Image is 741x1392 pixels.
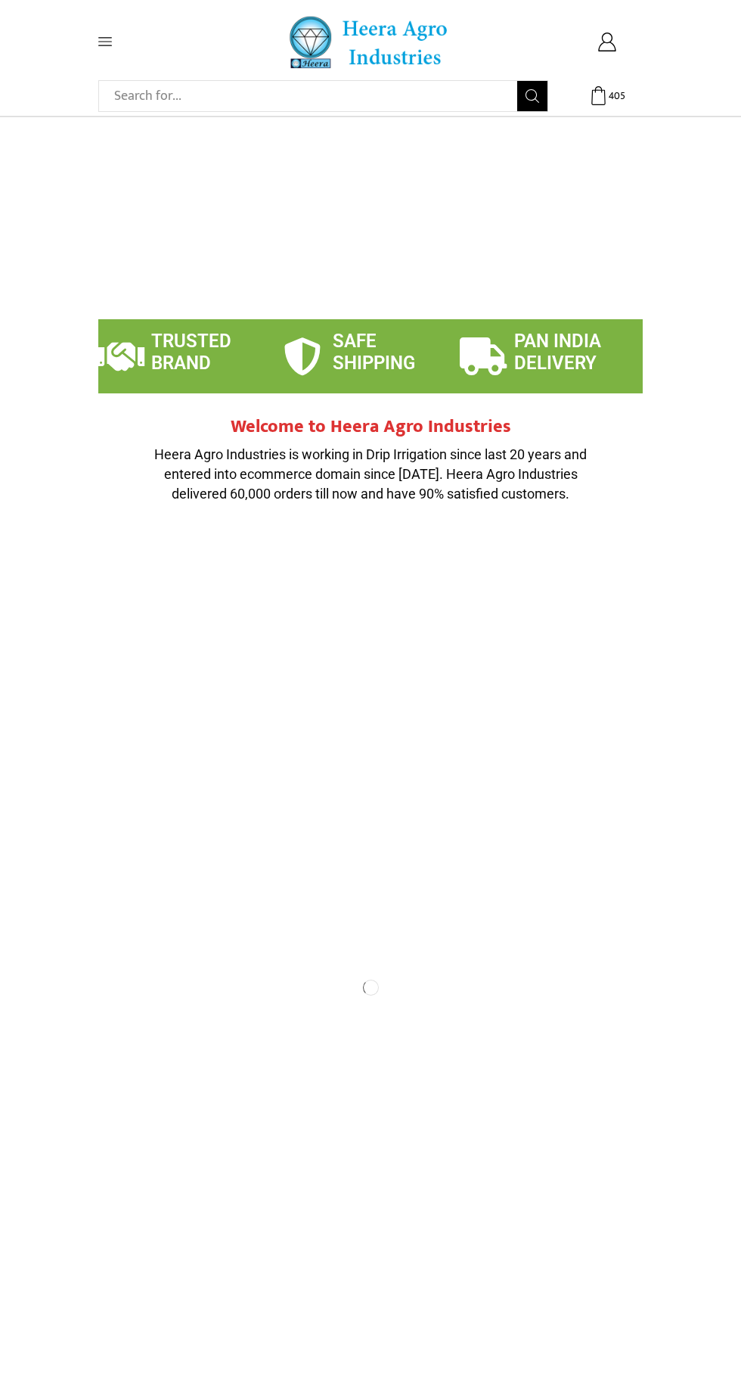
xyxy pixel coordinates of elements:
p: Heera Agro Industries is working in Drip Irrigation since last 20 years and entered into ecommerc... [144,445,597,503]
h2: Welcome to Heera Agro Industries [144,416,597,438]
button: Search button [517,81,547,111]
span: TRUSTED BRAND [151,331,231,374]
a: 405 [571,86,643,105]
span: SAFE SHIPPING [333,331,415,374]
input: Search for... [107,81,517,111]
span: 405 [609,89,624,104]
span: PAN INDIA DELIVERY [514,331,601,374]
